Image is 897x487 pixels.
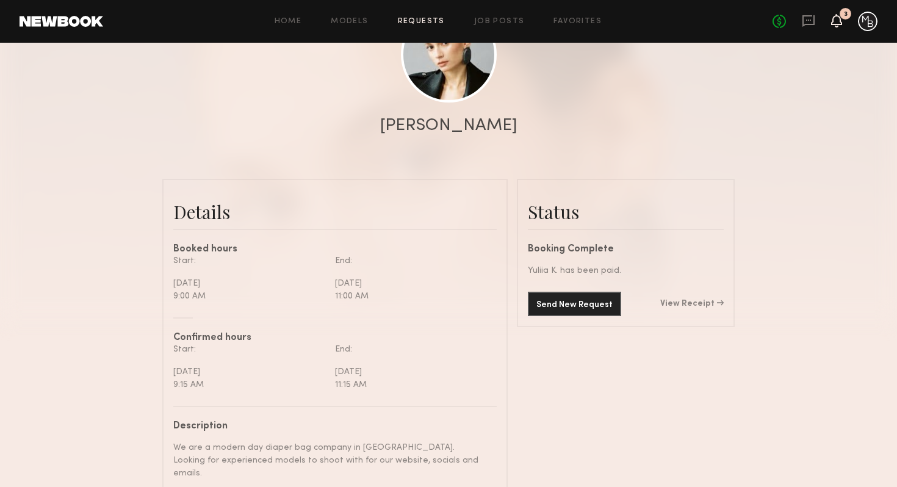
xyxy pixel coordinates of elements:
[173,333,497,343] div: Confirmed hours
[173,441,488,480] div: We are a modern day diaper bag company in [GEOGRAPHIC_DATA]. Looking for experienced models to sh...
[528,292,621,316] button: Send New Request
[398,18,445,26] a: Requests
[528,245,724,254] div: Booking Complete
[173,254,326,267] div: Start:
[660,300,724,308] a: View Receipt
[173,245,497,254] div: Booked hours
[553,18,602,26] a: Favorites
[844,11,848,18] div: 3
[335,254,488,267] div: End:
[380,117,517,134] div: [PERSON_NAME]
[173,366,326,378] div: [DATE]
[173,378,326,391] div: 9:15 AM
[275,18,302,26] a: Home
[173,277,326,290] div: [DATE]
[173,343,326,356] div: Start:
[173,200,497,224] div: Details
[335,290,488,303] div: 11:00 AM
[331,18,368,26] a: Models
[335,343,488,356] div: End:
[528,264,724,277] div: Yuliia K. has been paid.
[335,277,488,290] div: [DATE]
[335,378,488,391] div: 11:15 AM
[335,366,488,378] div: [DATE]
[173,290,326,303] div: 9:00 AM
[173,422,488,431] div: Description
[528,200,724,224] div: Status
[474,18,525,26] a: Job Posts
